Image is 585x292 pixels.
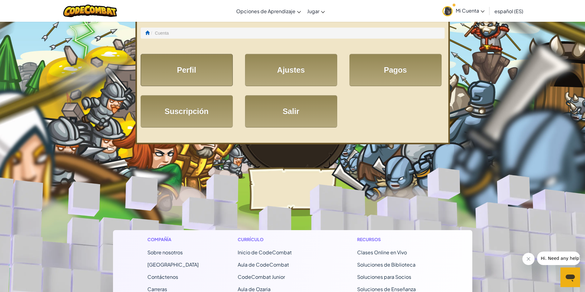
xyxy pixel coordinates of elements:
[245,95,337,127] a: Salir
[349,54,442,86] a: Pagos
[560,267,580,287] iframe: Botón para iniciar la ventana de mensajería
[147,261,199,268] a: [GEOGRAPHIC_DATA]
[4,4,44,9] span: Hi. Need any help?
[141,95,233,127] a: Suscripción
[522,253,535,265] iframe: Cerrar mensaje
[147,274,178,280] span: Contáctenos
[491,3,526,19] a: español (ES)
[443,6,453,16] img: avatar
[233,3,304,19] a: Opciones de Aprendizaje
[238,249,292,256] span: Inicio de CodeCombat
[439,1,488,21] a: Mi Cuenta
[245,54,337,86] a: Ajustes
[357,261,415,268] a: Soluciones de Biblioteca
[147,249,183,256] a: Sobre nosotros
[357,236,438,243] h1: Recursos
[238,261,289,268] a: Aula de CodeCombat
[494,8,523,14] span: español (ES)
[141,54,233,86] a: Perfil
[456,7,485,14] span: Mi Cuenta
[304,3,328,19] a: Jugar
[236,8,295,14] span: Opciones de Aprendizaje
[307,8,319,14] span: Jugar
[537,252,580,265] iframe: Mensaje de la compañía
[147,236,199,243] h1: Compañía
[150,30,169,36] li: Cuenta
[357,274,411,280] a: Soluciones para Socios
[238,236,318,243] h1: Currículo
[63,5,117,17] img: CodeCombat logo
[357,249,407,256] a: Clases Online en Vivo
[238,274,285,280] a: CodeCombat Junior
